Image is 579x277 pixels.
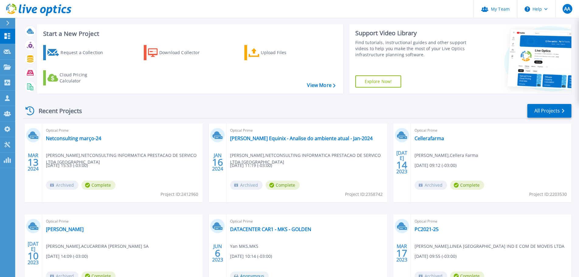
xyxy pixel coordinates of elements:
[415,127,568,134] span: Optical Prime
[396,251,407,256] span: 17
[230,226,311,232] a: DATACENTER CAR1 - MKS - GOLDEN
[415,181,447,190] span: Archived
[160,191,198,198] span: Project ID: 2412960
[60,72,108,84] div: Cloud Pricing Calculator
[230,135,373,141] a: [PERSON_NAME] Equinix - Analise do ambiente atual - Jan-2024
[345,191,383,198] span: Project ID: 2358742
[230,152,387,165] span: [PERSON_NAME] , NETCONSULTING INFORMATICA PRESTACAO DE SERVICO LTDA [GEOGRAPHIC_DATA]
[415,218,568,225] span: Optical Prime
[230,127,383,134] span: Optical Prime
[28,160,39,165] span: 13
[355,29,469,37] div: Support Video Library
[46,127,199,134] span: Optical Prime
[144,45,212,60] a: Download Collector
[46,226,84,232] a: [PERSON_NAME]
[81,181,115,190] span: Complete
[307,82,335,88] a: View More
[230,253,272,260] span: [DATE] 10:14 (-03:00)
[355,75,402,88] a: Explore Now!
[529,191,567,198] span: Project ID: 2203530
[415,152,478,159] span: [PERSON_NAME] , Cellera Farma
[230,162,272,169] span: [DATE] 11:19 (-03:00)
[215,251,220,256] span: 6
[46,253,88,260] span: [DATE] 14:09 (-03:00)
[396,242,408,264] div: MAR 2023
[60,47,109,59] div: Request a Collection
[355,40,469,58] div: Find tutorials, instructional guides and other support videos to help you make the most of your L...
[212,151,223,173] div: JAN 2024
[46,162,88,169] span: [DATE] 15:53 (-03:00)
[43,45,111,60] a: Request a Collection
[159,47,208,59] div: Download Collector
[46,181,78,190] span: Archived
[450,181,484,190] span: Complete
[46,135,101,141] a: Netconsulting março-24
[396,162,407,168] span: 14
[230,218,383,225] span: Optical Prime
[27,242,39,264] div: [DATE] 2023
[244,45,312,60] a: Upload Files
[415,135,444,141] a: Cellerafarma
[28,253,39,258] span: 10
[212,242,223,264] div: JUN 2023
[43,70,111,85] a: Cloud Pricing Calculator
[415,226,439,232] a: PC2021-25
[43,30,335,37] h3: Start a New Project
[230,243,258,250] span: Yan MKS , MKS
[46,218,199,225] span: Optical Prime
[266,181,300,190] span: Complete
[46,243,149,250] span: [PERSON_NAME] , ACUCAREIRA [PERSON_NAME] SA
[415,253,457,260] span: [DATE] 09:55 (-03:00)
[261,47,309,59] div: Upload Files
[415,243,564,250] span: [PERSON_NAME] , LINEA [GEOGRAPHIC_DATA] IND E COM DE MOVEIS LTDA
[27,151,39,173] div: MAR 2024
[564,6,570,11] span: AA
[212,160,223,165] span: 16
[396,151,408,173] div: [DATE] 2023
[527,104,571,118] a: All Projects
[46,152,203,165] span: [PERSON_NAME] , NETCONSULTING INFORMATICA PRESTACAO DE SERVICO LTDA [GEOGRAPHIC_DATA]
[415,162,457,169] span: [DATE] 09:12 (-03:00)
[23,103,90,118] div: Recent Projects
[230,181,263,190] span: Archived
